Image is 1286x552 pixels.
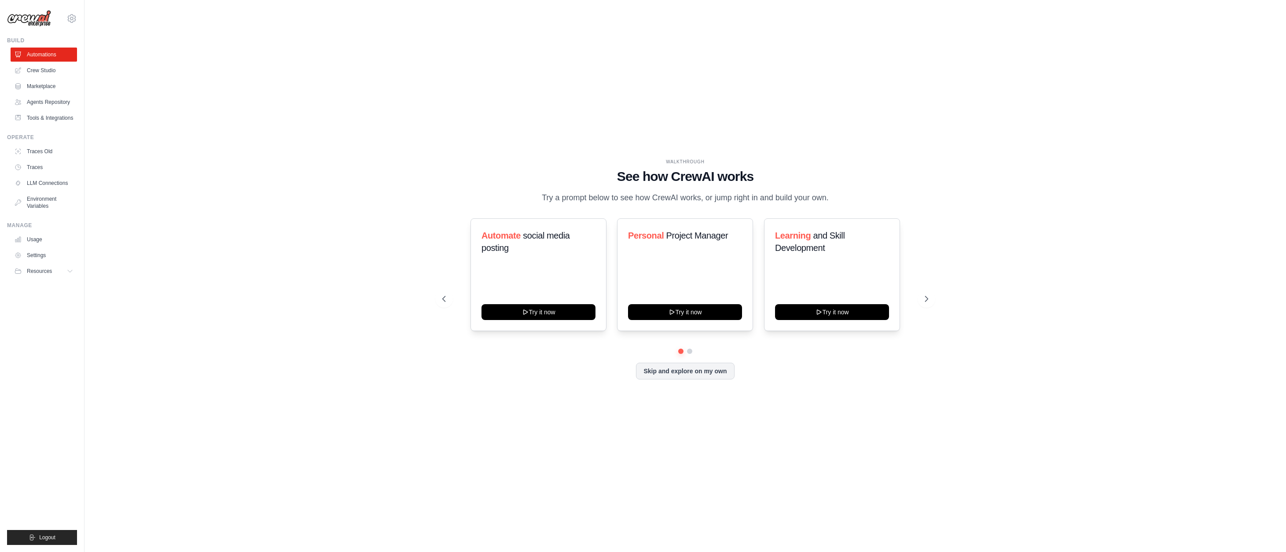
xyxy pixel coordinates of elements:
a: Usage [11,232,77,247]
span: Automate [481,231,521,240]
div: Manage [7,222,77,229]
h1: See how CrewAI works [442,169,928,184]
span: and Skill Development [775,231,845,253]
a: Crew Studio [11,63,77,77]
img: Logo [7,10,51,27]
button: Try it now [481,304,595,320]
span: Personal [628,231,664,240]
iframe: Chat Widget [1242,510,1286,552]
div: Operate [7,134,77,141]
span: social media posting [481,231,570,253]
a: Traces Old [11,144,77,158]
button: Resources [11,264,77,278]
span: Logout [39,534,55,541]
div: Build [7,37,77,44]
a: Settings [11,248,77,262]
span: Resources [27,268,52,275]
button: Logout [7,530,77,545]
button: Try it now [628,304,742,320]
a: LLM Connections [11,176,77,190]
a: Traces [11,160,77,174]
a: Environment Variables [11,192,77,213]
div: WALKTHROUGH [442,158,928,165]
span: Learning [775,231,811,240]
span: Project Manager [666,231,728,240]
a: Marketplace [11,79,77,93]
button: Skip and explore on my own [636,363,734,379]
a: Tools & Integrations [11,111,77,125]
button: Try it now [775,304,889,320]
a: Automations [11,48,77,62]
a: Agents Repository [11,95,77,109]
p: Try a prompt below to see how CrewAI works, or jump right in and build your own. [537,191,833,204]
